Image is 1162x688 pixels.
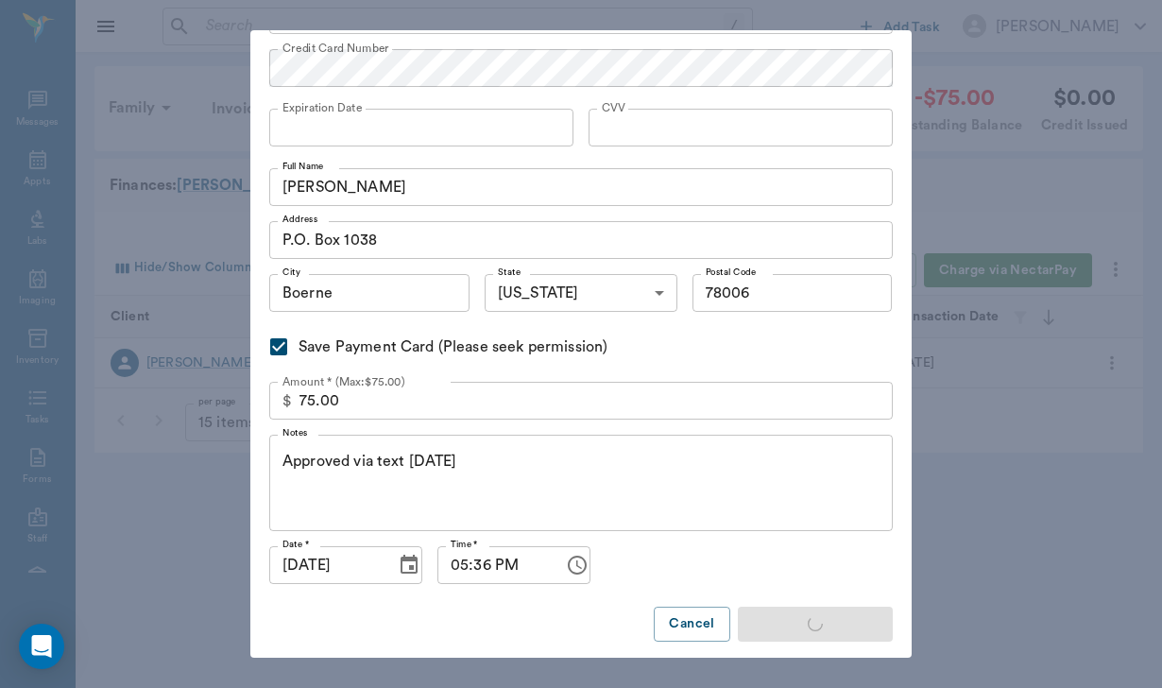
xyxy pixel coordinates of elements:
[706,266,756,279] label: Postal Code
[451,538,478,551] label: Time *
[390,546,428,584] button: Choose date, selected date is Aug 12, 2025
[282,426,308,439] label: Notes
[269,546,383,584] input: MM/DD/YYYY
[498,266,521,279] label: State
[558,546,596,584] button: Choose time, selected time is 5:36 PM
[282,451,880,516] textarea: Approved via text [DATE]
[19,624,64,669] div: Open Intercom Messenger
[282,41,389,57] label: Credit Card Number
[602,117,880,139] iframe: secured
[282,117,560,139] iframe: secured
[282,538,309,551] label: Date *
[282,160,324,173] label: Full Name
[692,274,893,312] input: 12345-6789
[282,266,300,279] label: City
[299,382,893,420] input: 0.00
[282,373,405,390] p: Amount * (Max: $75.00 )
[282,389,292,412] p: $
[299,335,607,358] span: Save Payment Card (Please seek permission)
[437,546,551,584] input: hh:mm aa
[654,607,729,642] button: Cancel
[282,100,363,116] label: Expiration Date
[602,100,626,116] label: CVV
[485,274,677,312] div: [US_STATE]
[282,213,317,226] label: Address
